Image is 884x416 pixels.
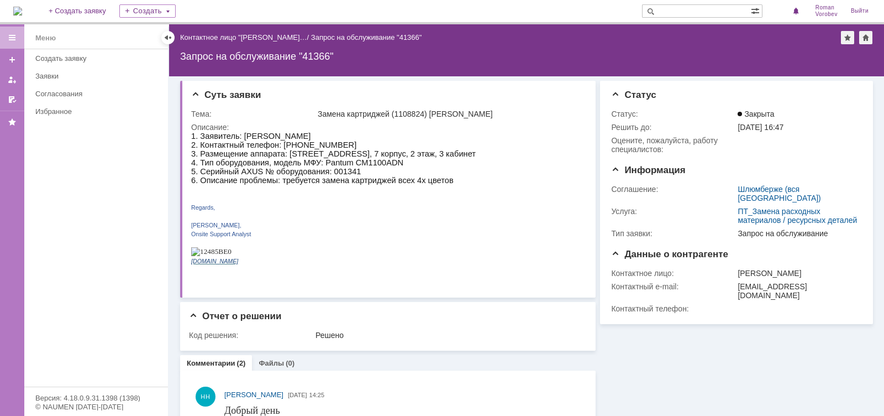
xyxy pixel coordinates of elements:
span: Vorobev [815,11,838,18]
div: Статус: [611,110,735,118]
strong: [EMAIL_ADDRESS][DOMAIN_NAME] [31,64,202,75]
a: Мои согласования [3,91,21,108]
span: 14:25 [309,392,325,398]
div: Заявки [35,72,161,80]
div: Тип заявки: [611,229,735,238]
a: Контактное лицо "[PERSON_NAME]… [180,33,307,41]
div: Версия: 4.18.0.9.31.1398 (1398) [35,394,157,402]
div: (2) [237,359,246,367]
a: Создать заявку [3,51,21,69]
div: / [180,33,311,41]
div: Избранное [35,107,149,116]
div: Сделать домашней страницей [859,31,872,44]
div: Замена картриджей (1108824) [PERSON_NAME] [318,110,581,118]
span: Данные о контрагенте [611,249,728,259]
span: [DATE] [288,392,307,398]
a: Файлы [259,359,284,367]
span: Roman [815,4,838,11]
div: Тема: [191,110,315,118]
a: Шлюмберже (вся [GEOGRAPHIC_DATA]) [738,185,820,202]
a: Комментарии [187,359,235,367]
a: Перейти на домашнюю страницу [13,7,22,15]
div: Oцените, пожалуйста, работу специалистов: [611,136,735,154]
div: Добавить в избранное [841,31,854,44]
div: Контактный телефон: [611,304,735,313]
div: Запрос на обслуживание "41366" [180,51,873,62]
a: ПТ_Замена расходных материалов / ресурсных деталей [738,207,857,225]
div: (0) [286,359,294,367]
span: [DATE] 16:47 [738,123,783,132]
span: Расширенный поиск [751,5,762,15]
div: Соглашение: [611,185,735,194]
img: logo [13,7,22,15]
div: Согласования [35,90,161,98]
div: Описание: [191,123,583,132]
span: Закрыта [738,110,774,118]
a: [PERSON_NAME] [224,389,283,401]
div: Создать заявку [35,54,161,63]
a: Согласования [31,85,166,102]
div: Код решения: [189,331,313,340]
a: Мои заявки [3,71,21,89]
div: [EMAIL_ADDRESS][DOMAIN_NAME] [738,282,857,300]
span: Суть заявки [191,90,261,100]
div: © NAUMEN [DATE]-[DATE] [35,403,157,410]
div: Решено [315,331,581,340]
span: Статус [611,90,656,100]
a: [EMAIL_ADDRESS][DOMAIN_NAME] [31,66,202,75]
div: Запрос на обслуживание [738,229,857,238]
span: Информация [611,165,685,175]
a: Создать заявку [31,50,166,67]
div: Услуга: [611,207,735,216]
span: [PERSON_NAME] [224,391,283,399]
span: Отчет о решении [189,311,281,321]
div: Скрыть меню [161,31,175,44]
div: [PERSON_NAME] [738,269,857,278]
div: Меню [35,32,56,45]
div: Контактное лицо: [611,269,735,278]
a: Заявки [31,67,166,85]
div: Запрос на обслуживание "41366" [311,33,422,41]
div: Контактный e-mail: [611,282,735,291]
div: Решить до: [611,123,735,132]
div: Создать [119,4,176,18]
